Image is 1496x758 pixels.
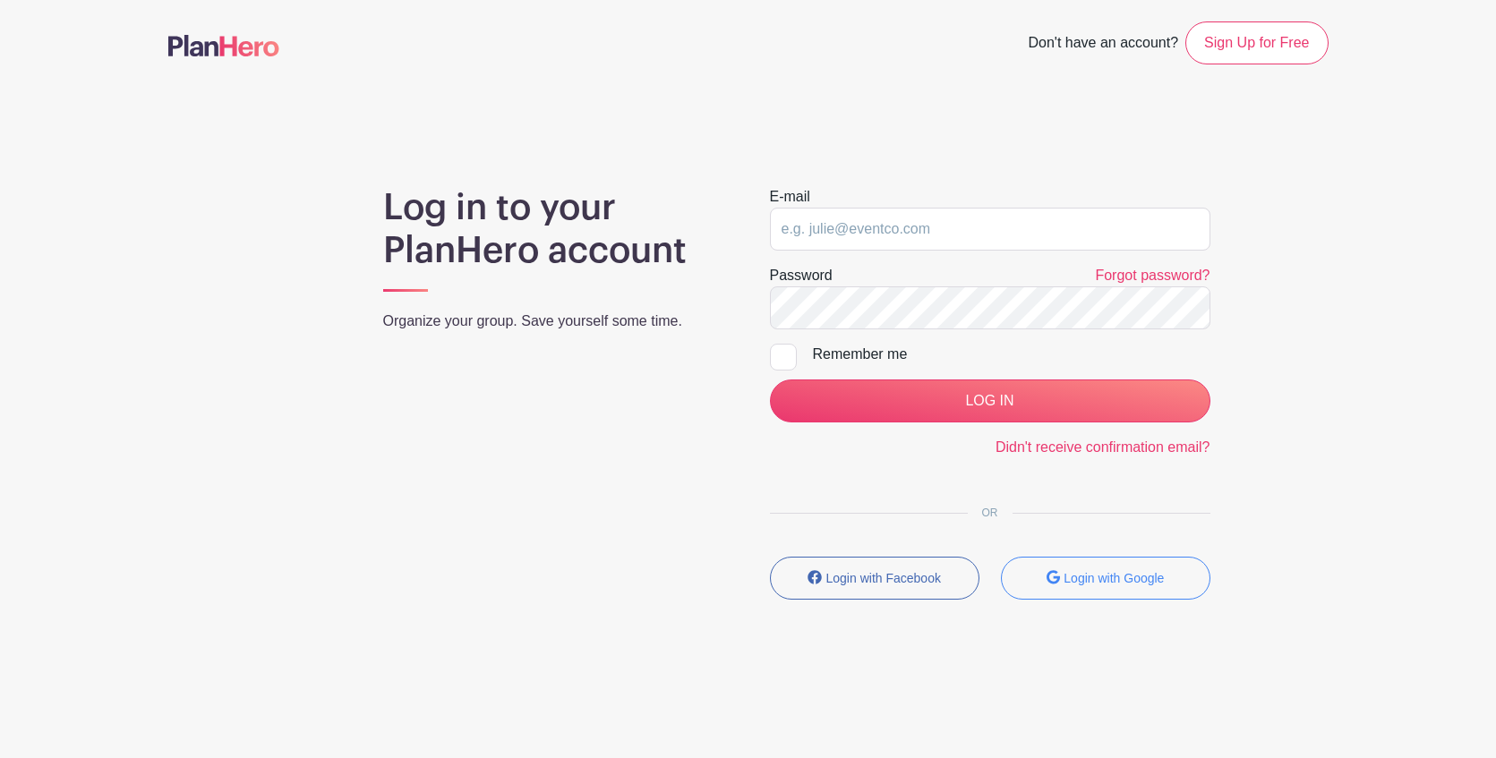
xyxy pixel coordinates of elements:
[968,507,1013,519] span: OR
[770,265,833,286] label: Password
[1095,268,1210,283] a: Forgot password?
[770,208,1210,251] input: e.g. julie@eventco.com
[383,311,727,332] p: Organize your group. Save yourself some time.
[770,186,810,208] label: E-mail
[996,439,1210,455] a: Didn't receive confirmation email?
[826,571,941,585] small: Login with Facebook
[1064,571,1164,585] small: Login with Google
[1001,557,1210,600] button: Login with Google
[1028,25,1178,64] span: Don't have an account?
[1185,21,1328,64] a: Sign Up for Free
[383,186,727,272] h1: Log in to your PlanHero account
[168,35,279,56] img: logo-507f7623f17ff9eddc593b1ce0a138ce2505c220e1c5a4e2b4648c50719b7d32.svg
[813,344,1210,365] div: Remember me
[770,557,979,600] button: Login with Facebook
[770,379,1210,422] input: LOG IN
